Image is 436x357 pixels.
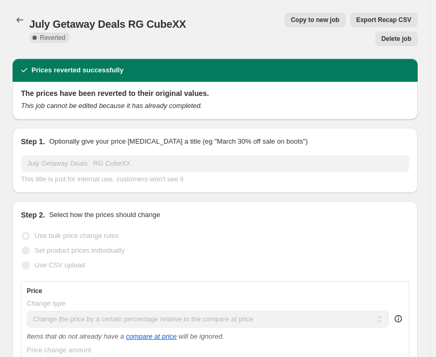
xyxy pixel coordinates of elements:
[285,13,346,27] button: Copy to new job
[291,16,340,24] span: Copy to new job
[356,16,411,24] span: Export Recap CSV
[27,346,91,354] span: Price change amount
[21,210,45,220] h2: Step 2.
[49,210,160,220] p: Select how the prices should change
[13,13,27,27] button: Price change jobs
[21,102,202,110] i: This job cannot be edited because it has already completed.
[350,13,418,27] button: Export Recap CSV
[35,246,125,254] span: Set product prices individually
[179,332,224,340] i: will be ignored.
[27,299,66,307] span: Change type
[29,18,186,30] span: July Getaway Deals RG CubeXX
[27,332,124,340] i: Items that do not already have a
[393,313,404,324] div: help
[126,332,177,340] button: compare at price
[381,35,411,43] span: Delete job
[49,136,308,147] p: Optionally give your price [MEDICAL_DATA] a title (eg "March 30% off sale on boots")
[21,136,45,147] h2: Step 1.
[21,155,409,172] input: 30% off holiday sale
[375,31,418,46] button: Delete job
[21,175,183,183] span: This title is just for internal use, customers won't see it
[35,261,85,269] span: Use CSV upload
[31,65,124,75] h2: Prices reverted successfully
[40,34,66,42] span: Reverted
[21,88,409,99] h2: The prices have been reverted to their original values.
[27,287,42,295] h3: Price
[35,232,118,240] span: Use bulk price change rules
